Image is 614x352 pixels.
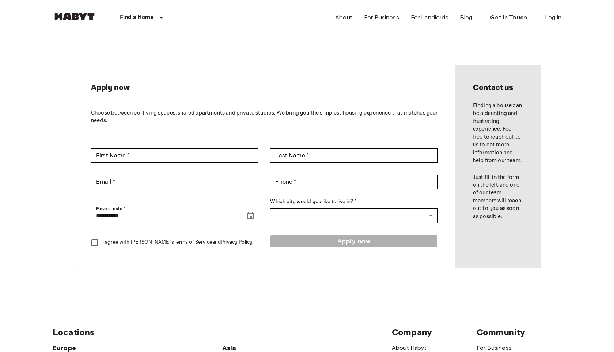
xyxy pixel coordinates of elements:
[484,10,533,25] a: Get in Touch
[53,344,76,352] span: Europe
[473,173,523,221] p: Just fill in the form on the left and one of our team members will reach out to you as soon as po...
[221,239,253,246] a: Privacy Policy
[392,327,432,337] span: Company
[53,327,94,337] span: Locations
[411,13,448,22] a: For Landlords
[270,198,437,206] label: Which city would you like to live in? *
[545,13,561,22] a: Log in
[174,239,212,246] a: Terms of Service
[120,13,154,22] p: Find a Home
[91,83,438,93] h2: Apply now
[473,83,523,93] h2: Contact us
[477,344,512,351] a: For Business
[91,109,438,125] p: Choose between co-living spaces, shared apartments and private studios. We bring you the simplest...
[460,13,473,22] a: Blog
[335,13,352,22] a: About
[477,327,525,337] span: Community
[364,13,399,22] a: For Business
[243,209,258,223] button: Choose date, selected date is Sep 18, 2025
[222,344,236,352] span: Asia
[96,205,125,212] label: Move in date
[53,13,96,20] img: Habyt
[473,102,523,165] p: Finding a house can be a daunting and frustrating experience. Feel free to reach out to us to get...
[392,344,427,351] a: About Habyt
[102,239,253,246] p: I agree with [PERSON_NAME]'s and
